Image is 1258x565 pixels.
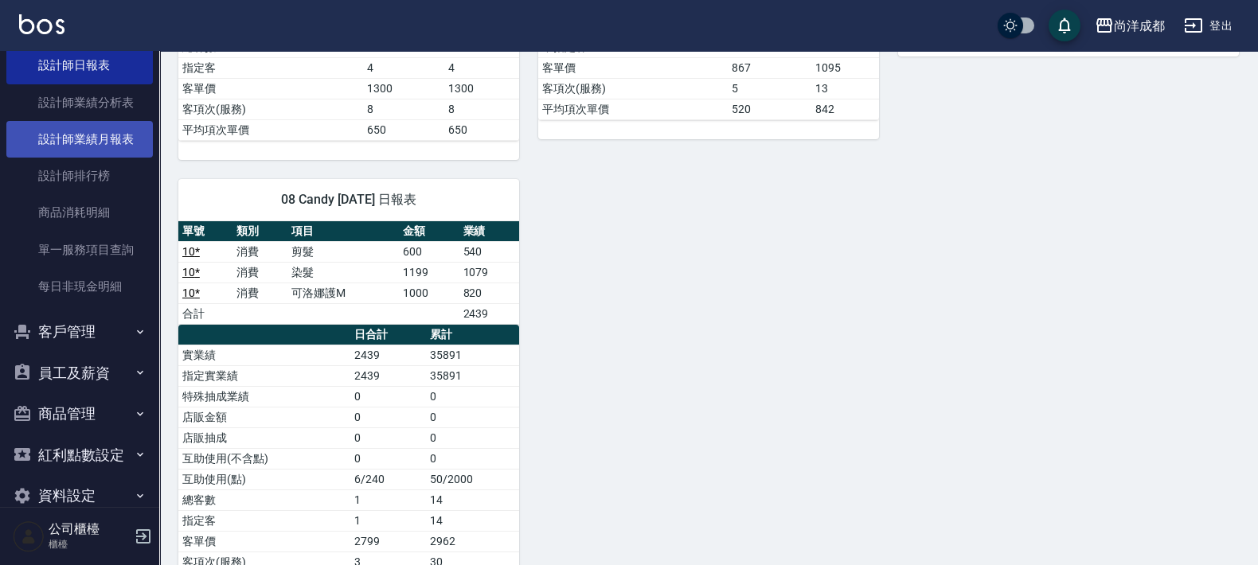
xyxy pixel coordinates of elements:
[6,353,153,394] button: 員工及薪資
[178,221,232,242] th: 單號
[426,325,519,345] th: 累計
[350,510,426,531] td: 1
[6,47,153,84] a: 設計師日報表
[178,427,350,448] td: 店販抽成
[232,221,287,242] th: 類別
[178,345,350,365] td: 實業績
[178,99,363,119] td: 客項次(服務)
[6,121,153,158] a: 設計師業績月報表
[178,386,350,407] td: 特殊抽成業績
[426,531,519,551] td: 2962
[399,221,459,242] th: 金額
[178,119,363,140] td: 平均項次單價
[426,407,519,427] td: 0
[728,57,811,78] td: 867
[232,262,287,282] td: 消費
[538,78,728,99] td: 客項次(服務)
[178,531,350,551] td: 客單價
[6,311,153,353] button: 客戶管理
[350,531,426,551] td: 2799
[399,262,459,282] td: 1199
[178,303,232,324] td: 合計
[287,282,399,303] td: 可洛娜護M
[426,510,519,531] td: 14
[426,489,519,510] td: 14
[287,221,399,242] th: 項目
[1049,10,1080,41] button: save
[178,78,363,99] td: 客單價
[232,282,287,303] td: 消費
[728,78,811,99] td: 5
[399,282,459,303] td: 1000
[6,393,153,434] button: 商品管理
[350,448,426,469] td: 0
[459,262,519,282] td: 1079
[426,427,519,448] td: 0
[197,192,500,208] span: 08 Candy [DATE] 日報表
[6,158,153,194] a: 設計師排行榜
[363,78,444,99] td: 1300
[178,448,350,469] td: 互助使用(不含點)
[350,345,426,365] td: 2439
[426,365,519,386] td: 35891
[350,365,426,386] td: 2439
[6,434,153,476] button: 紅利點數設定
[178,510,350,531] td: 指定客
[444,57,519,78] td: 4
[287,241,399,262] td: 剪髮
[350,386,426,407] td: 0
[350,427,426,448] td: 0
[6,475,153,516] button: 資料設定
[178,489,350,510] td: 總客數
[6,194,153,231] a: 商品消耗明細
[13,520,45,552] img: Person
[811,99,879,119] td: 842
[178,407,350,427] td: 店販金額
[363,119,444,140] td: 650
[49,521,130,537] h5: 公司櫃檯
[6,232,153,268] a: 單一服務項目查詢
[538,99,728,119] td: 平均項次單價
[459,241,519,262] td: 540
[19,14,64,34] img: Logo
[1088,10,1171,42] button: 尚洋成都
[178,469,350,489] td: 互助使用(點)
[178,365,350,386] td: 指定實業績
[178,221,519,325] table: a dense table
[444,119,519,140] td: 650
[350,407,426,427] td: 0
[426,345,519,365] td: 35891
[363,57,444,78] td: 4
[459,303,519,324] td: 2439
[350,325,426,345] th: 日合計
[426,469,519,489] td: 50/2000
[811,78,879,99] td: 13
[287,262,399,282] td: 染髮
[459,221,519,242] th: 業績
[232,241,287,262] td: 消費
[426,386,519,407] td: 0
[350,489,426,510] td: 1
[1178,11,1239,41] button: 登出
[399,241,459,262] td: 600
[350,469,426,489] td: 6/240
[444,78,519,99] td: 1300
[538,57,728,78] td: 客單價
[444,99,519,119] td: 8
[178,57,363,78] td: 指定客
[6,268,153,305] a: 每日非現金明細
[459,282,519,303] td: 820
[426,448,519,469] td: 0
[1114,16,1165,36] div: 尚洋成都
[728,99,811,119] td: 520
[363,99,444,119] td: 8
[49,537,130,551] p: 櫃檯
[6,84,153,121] a: 設計師業績分析表
[811,57,879,78] td: 1095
